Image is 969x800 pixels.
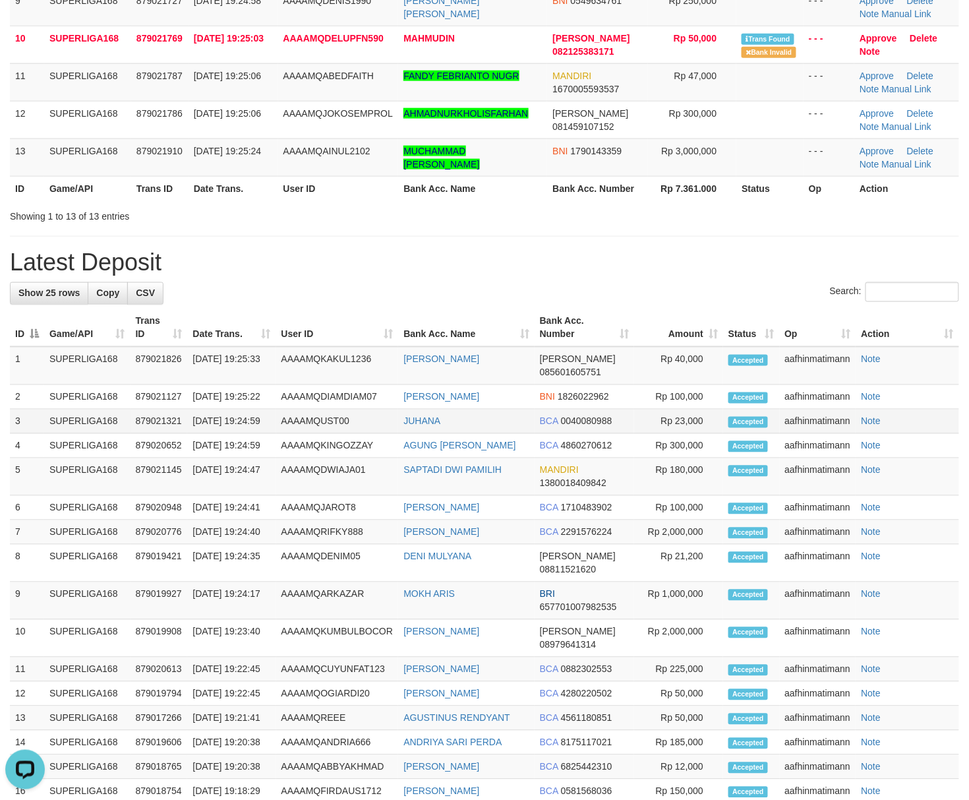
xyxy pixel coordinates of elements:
[882,84,932,94] a: Manual Link
[561,689,612,699] span: Copy 4280220502 to clipboard
[136,71,183,81] span: 879021787
[276,620,399,658] td: AAAAMQKUMBULBOCOR
[127,282,163,305] a: CSV
[131,755,188,780] td: 879018765
[276,706,399,731] td: AAAAMQREEE
[276,520,399,545] td: AAAAMQRIFKY888
[44,658,131,682] td: SUPERLIGA168
[403,354,479,365] a: [PERSON_NAME]
[860,159,879,169] a: Note
[728,762,768,774] span: Accepted
[728,355,768,366] span: Accepted
[861,713,881,723] a: Note
[540,640,597,650] span: Copy 08979641314 to clipboard
[674,33,717,44] span: Rp 50,000
[561,762,612,772] span: Copy 6825442310 to clipboard
[540,354,616,365] span: [PERSON_NAME]
[552,121,614,132] span: Copy 081459107152 to clipboard
[44,620,131,658] td: SUPERLIGA168
[861,589,881,600] a: Note
[44,520,131,545] td: SUPERLIGA168
[187,520,276,545] td: [DATE] 19:24:40
[860,9,879,19] a: Note
[634,582,723,620] td: Rp 1,000,000
[96,288,119,299] span: Copy
[194,146,261,156] span: [DATE] 19:25:24
[131,434,188,458] td: 879020652
[661,146,717,156] span: Rp 3,000,000
[187,545,276,582] td: [DATE] 19:24:35
[10,282,88,305] a: Show 25 rows
[634,731,723,755] td: Rp 185,000
[276,658,399,682] td: AAAAMQCUYUNFAT123
[403,503,479,513] a: [PERSON_NAME]
[634,496,723,520] td: Rp 100,000
[780,706,856,731] td: aafhinmatimann
[804,176,854,200] th: Op
[907,71,933,81] a: Delete
[403,108,528,119] a: AHMADNURKHOLISFARHAN
[804,101,854,138] td: - - -
[907,146,933,156] a: Delete
[187,385,276,410] td: [DATE] 19:25:22
[861,664,881,675] a: Note
[131,658,188,682] td: 879020613
[403,33,455,44] a: MAHMUDIN
[571,146,622,156] span: Copy 1790143359 to clipboard
[540,737,558,748] span: BCA
[561,503,612,513] span: Copy 1710483902 to clipboard
[136,146,183,156] span: 879021910
[866,282,959,302] input: Search:
[131,682,188,706] td: 879019794
[780,410,856,434] td: aafhinmatimann
[187,731,276,755] td: [DATE] 19:20:38
[44,731,131,755] td: SUPERLIGA168
[552,108,628,119] span: [PERSON_NAME]
[907,108,933,119] a: Delete
[540,392,555,402] span: BNI
[854,176,959,200] th: Action
[187,458,276,496] td: [DATE] 19:24:47
[10,347,44,385] td: 1
[10,204,394,223] div: Showing 1 to 13 of 13 entries
[861,689,881,699] a: Note
[276,731,399,755] td: AAAAMQANDRIA666
[10,682,44,706] td: 12
[44,682,131,706] td: SUPERLIGA168
[860,84,879,94] a: Note
[634,706,723,731] td: Rp 50,000
[131,731,188,755] td: 879019606
[535,309,635,347] th: Bank Acc. Number: activate to sort column ascending
[44,755,131,780] td: SUPERLIGA168
[728,528,768,539] span: Accepted
[10,410,44,434] td: 3
[44,309,131,347] th: Game/API: activate to sort column ascending
[861,354,881,365] a: Note
[10,176,44,200] th: ID
[10,26,44,63] td: 10
[780,755,856,780] td: aafhinmatimann
[44,434,131,458] td: SUPERLIGA168
[10,706,44,731] td: 13
[283,33,384,44] span: AAAAMQDELUPFN590
[44,545,131,582] td: SUPERLIGA168
[540,689,558,699] span: BCA
[634,682,723,706] td: Rp 50,000
[540,627,616,637] span: [PERSON_NAME]
[283,71,374,81] span: AAAAMQABEDFAITH
[10,520,44,545] td: 7
[403,527,479,538] a: [PERSON_NAME]
[283,108,393,119] span: AAAAMQJOKOSEMPROL
[728,417,768,428] span: Accepted
[131,545,188,582] td: 879019421
[44,101,131,138] td: SUPERLIGA168
[861,503,881,513] a: Note
[10,620,44,658] td: 10
[131,520,188,545] td: 879020776
[540,478,606,489] span: Copy 1380018409842 to clipboard
[131,706,188,731] td: 879017266
[10,385,44,410] td: 2
[728,441,768,452] span: Accepted
[403,465,502,476] a: SAPTADI DWI PAMILIH
[634,309,723,347] th: Amount: activate to sort column ascending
